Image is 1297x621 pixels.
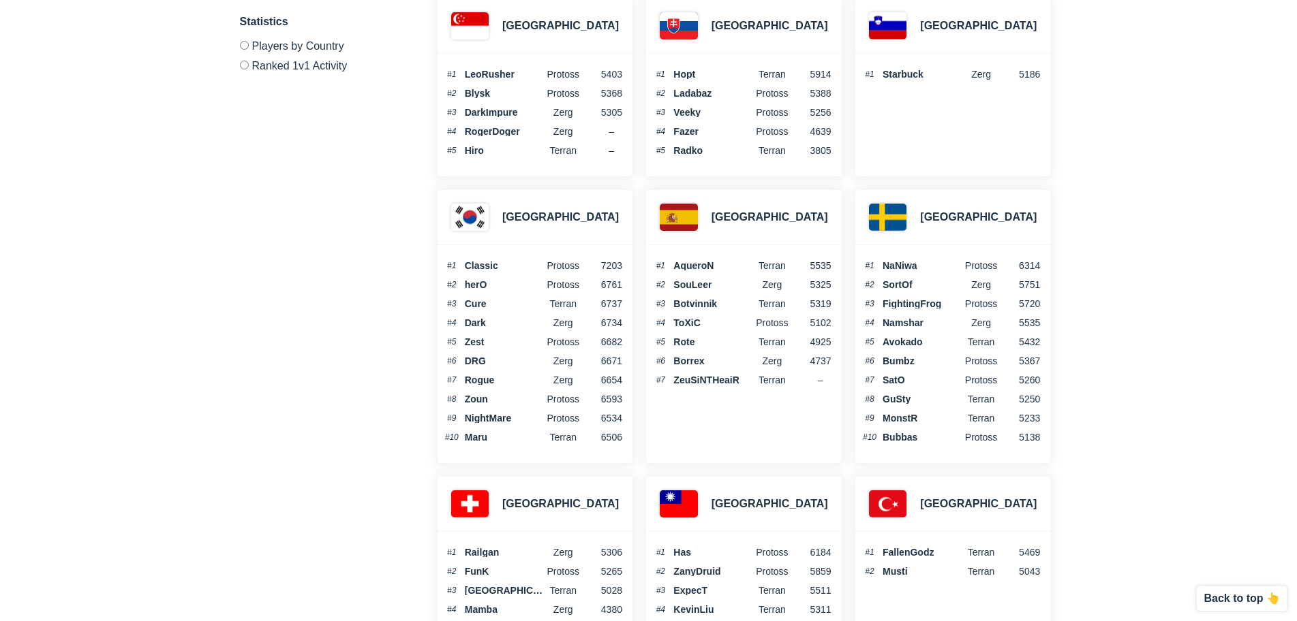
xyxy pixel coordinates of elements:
span: #7 [653,376,668,384]
span: #4 [444,127,459,136]
span: Starbuck [883,69,962,79]
span: Terran [752,375,792,385]
span: #1 [862,548,877,556]
span: 5859 [792,567,831,576]
span: 5368 [583,89,622,98]
span: 5028 [583,586,622,595]
span: SortOf [883,280,962,289]
span: #5 [862,338,877,346]
span: #2 [653,89,668,97]
span: 6184 [792,547,831,557]
span: #6 [862,357,877,365]
input: Ranked 1v1 Activity [240,61,249,69]
span: #5 [444,146,459,155]
span: Avokado [883,337,962,347]
span: 5306 [583,547,622,557]
h3: [GEOGRAPHIC_DATA] [502,209,619,225]
span: Protoss [962,356,1001,366]
h3: Statistics [240,14,403,30]
span: Protoss [752,108,792,117]
span: 5250 [1001,394,1040,404]
p: Back to top 👆 [1204,593,1280,604]
span: #1 [653,261,668,270]
span: zerg [962,280,1001,289]
span: #3 [862,300,877,308]
span: #1 [653,70,668,78]
span: #4 [444,605,459,614]
span: #1 [653,548,668,556]
span: Terran [543,586,583,595]
span: #8 [444,395,459,403]
span: #8 [862,395,877,403]
span: Zerg [752,356,792,366]
span: #5 [444,338,459,346]
span: Zoun [465,394,544,404]
span: Maru [465,432,544,442]
span: #9 [862,414,877,422]
span: 5319 [792,299,831,308]
span: Dark [465,318,544,328]
span: SouLeer [673,280,752,289]
span: #3 [653,300,668,308]
span: Zerg [543,547,583,557]
span: Terran [962,394,1001,404]
span: #7 [444,376,459,384]
span: #5 [653,146,668,155]
span: 5325 [792,280,831,289]
span: Terran [962,567,1001,576]
span: Terran [752,586,792,595]
span: Zerg [543,605,583,614]
span: #3 [653,108,668,116]
span: DRG [465,356,544,366]
span: FunK [465,567,544,576]
span: #6 [444,357,459,365]
span: Fazer [673,127,752,136]
span: herO [465,280,544,289]
span: Terran [543,146,583,155]
span: #7 [862,376,877,384]
span: Terran [752,299,792,308]
span: 3805 [792,146,831,155]
span: 6314 [1001,261,1040,270]
span: 5102 [792,318,831,328]
span: terran [962,547,1001,557]
span: Classic [465,261,544,270]
span: #2 [444,89,459,97]
span: Railgan [465,547,544,557]
span: LeoRusher [465,69,544,79]
span: [GEOGRAPHIC_DATA] [465,586,544,595]
span: #3 [444,108,459,116]
span: #5 [653,338,668,346]
span: Protoss [752,127,792,136]
span: #10 [444,433,459,441]
span: FallenGodz [883,547,962,557]
span: 4925 [792,337,831,347]
span: #10 [862,433,877,441]
span: Namshar [883,318,962,328]
span: Radko [673,146,752,155]
span: Protoss [752,567,792,576]
label: Ranked 1v1 Activity [240,55,403,71]
span: Protoss [543,89,583,98]
span: Terran [543,299,583,308]
span: Terran [543,432,583,442]
span: Protoss [752,318,792,328]
h3: [GEOGRAPHIC_DATA] [920,496,1037,512]
span: Zerg [543,127,583,136]
span: #4 [653,127,668,136]
span: #2 [653,567,668,575]
h3: [GEOGRAPHIC_DATA] [712,18,828,34]
span: #4 [444,319,459,327]
span: Terran [962,413,1001,423]
h3: [GEOGRAPHIC_DATA] [920,209,1037,225]
span: #4 [862,319,877,327]
span: Hiro [465,146,544,155]
span: 5720 [1001,299,1040,308]
span: #2 [862,281,877,289]
span: DarkImpure [465,108,544,117]
span: #2 [444,567,459,575]
span: 5511 [792,586,831,595]
span: AqueroN [673,261,752,270]
span: Terran [752,146,792,155]
span: #2 [444,281,459,289]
